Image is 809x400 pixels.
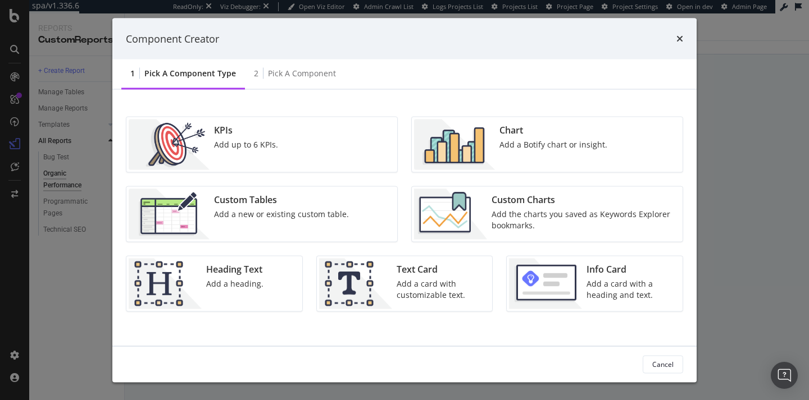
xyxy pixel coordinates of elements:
[492,209,676,231] div: Add the charts you saved as Keywords Explorer bookmarks.
[509,259,582,309] img: 9fcGIRyhgxRLRpur6FCk681sBQ4rDmX99LnU5EkywwAAAAAElFTkSuQmCC
[397,263,486,276] div: Text Card
[214,124,278,137] div: KPIs
[214,139,278,150] div: Add up to 6 KPIs.
[144,68,236,79] div: Pick a Component type
[492,194,676,206] div: Custom Charts
[129,119,210,170] img: __UUOcd1.png
[206,263,263,276] div: Heading Text
[587,278,676,301] div: Add a card with a heading and text.
[129,259,202,309] img: CtJ9-kHf.png
[414,119,495,170] img: BHjNRGjj.png
[676,31,683,46] div: times
[268,68,336,79] div: Pick a Component
[254,68,258,79] div: 2
[112,18,697,382] div: modal
[414,189,487,240] img: Chdk0Fza.png
[587,263,676,276] div: Info Card
[130,68,135,79] div: 1
[206,278,263,289] div: Add a heading.
[499,139,607,150] div: Add a Botify chart or insight.
[771,362,798,389] div: Open Intercom Messenger
[652,359,674,369] div: Cancel
[643,355,683,373] button: Cancel
[126,31,219,46] div: Component Creator
[397,278,486,301] div: Add a card with customizable text.
[319,259,392,309] img: CIPqJSrR.png
[129,189,210,240] img: CzM_nd8v.png
[499,124,607,137] div: Chart
[214,209,349,220] div: Add a new or existing custom table.
[214,194,349,206] div: Custom Tables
